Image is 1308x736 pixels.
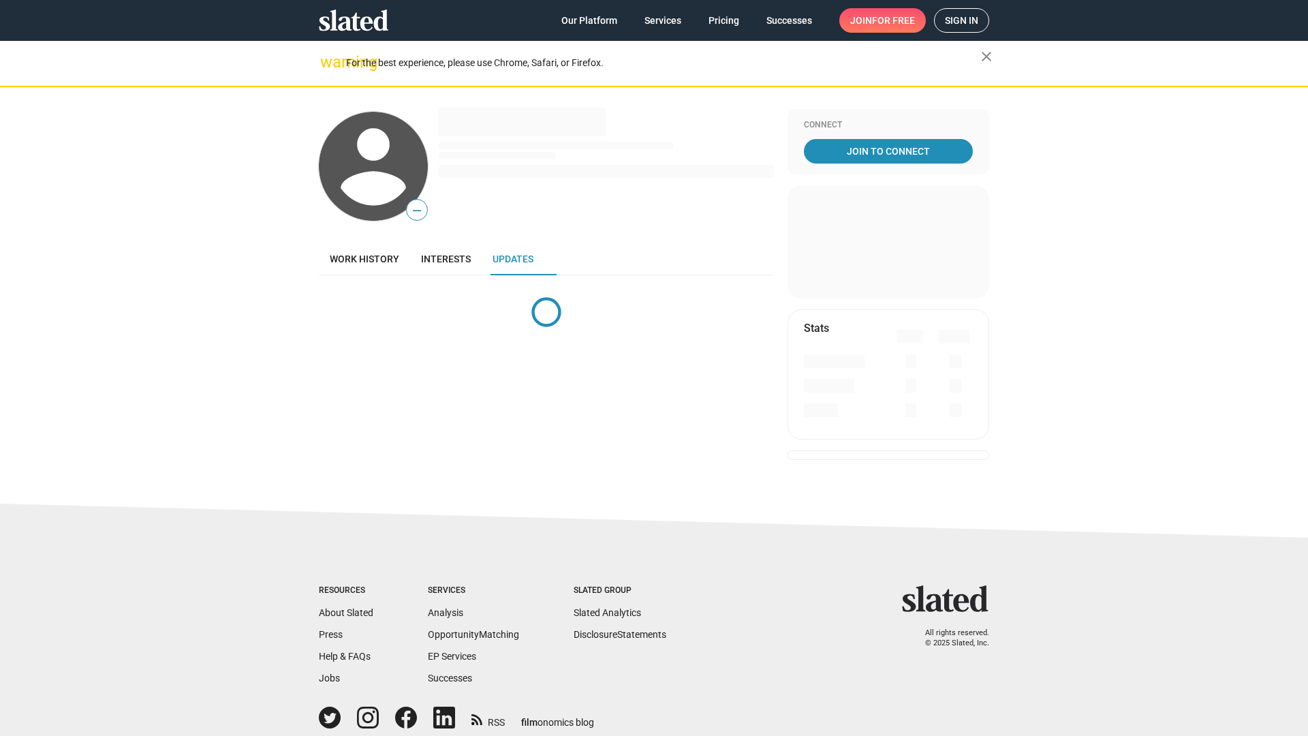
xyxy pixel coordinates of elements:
span: Services [644,8,681,33]
p: All rights reserved. © 2025 Slated, Inc. [911,628,989,648]
a: OpportunityMatching [428,629,519,640]
a: Pricing [698,8,750,33]
a: RSS [471,708,505,729]
a: Jobs [319,673,340,684]
span: Interests [421,254,471,264]
span: — [407,202,427,219]
a: EP Services [428,651,476,662]
mat-icon: close [978,48,995,65]
a: Help & FAQs [319,651,371,662]
mat-icon: warning [320,54,337,70]
span: Join To Connect [807,139,970,164]
a: DisclosureStatements [574,629,666,640]
a: Interests [410,243,482,275]
a: filmonomics blog [521,705,594,729]
span: Our Platform [561,8,617,33]
a: Our Platform [550,8,628,33]
div: Slated Group [574,585,666,596]
span: Successes [766,8,812,33]
a: Successes [756,8,823,33]
a: Slated Analytics [574,607,641,618]
div: Connect [804,120,973,131]
a: Analysis [428,607,463,618]
a: Join To Connect [804,139,973,164]
mat-card-title: Stats [804,321,829,335]
a: Joinfor free [839,8,926,33]
a: Successes [428,673,472,684]
div: For the best experience, please use Chrome, Safari, or Firefox. [346,54,981,72]
a: Sign in [934,8,989,33]
span: film [521,717,538,728]
a: Press [319,629,343,640]
span: Pricing [708,8,739,33]
a: About Slated [319,607,373,618]
a: Updates [482,243,544,275]
div: Resources [319,585,373,596]
span: for free [872,8,915,33]
div: Services [428,585,519,596]
span: Work history [330,254,399,264]
span: Join [850,8,915,33]
a: Services [634,8,692,33]
span: Sign in [945,9,978,32]
a: Work history [319,243,410,275]
span: Updates [493,254,533,264]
